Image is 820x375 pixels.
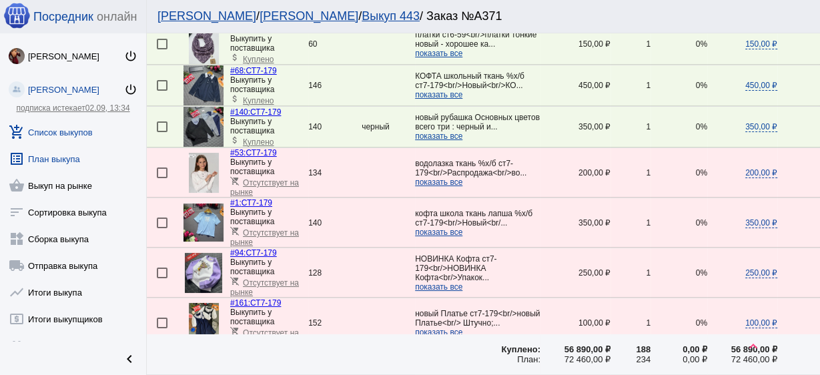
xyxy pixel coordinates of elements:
div: 350,00 ₽ [540,218,610,228]
span: Отсутствует на рынке [230,228,299,247]
span: 02.09, 13:34 [85,103,130,113]
div: 1 [610,268,651,278]
span: 350,00 ₽ [745,122,777,132]
mat-icon: chevron_left [121,351,137,367]
app-description-cutted: КОФТА школьный ткань %х/б ст7-179<br/>Новый<br/>КО... [415,71,540,99]
a: #140:СТ7-179 [230,107,281,117]
div: 1 [610,168,651,177]
span: #140: [230,107,250,117]
div: / / / Заказ №А371 [157,9,796,23]
app-description-cutted: новый рубашка Основных цветов всего три : черный и... [415,113,540,141]
mat-icon: keyboard_arrow_up [745,338,761,354]
img: a7-sOynXf493fGhwE2U0clX_YxJjIF3kgsqif_XXQsTQIPaDwNZYkurc7XddZA3B9jv3euLeA6t9Jy36SIvSjJFO.jpg [183,107,223,147]
mat-icon: attach_money [230,53,240,62]
span: Куплено [243,55,274,64]
mat-icon: local_shipping [9,258,25,274]
span: онлайн [97,10,137,24]
mat-icon: group [9,338,25,354]
app-description-cutted: платки ст6-59<br/>платки тонкие новый - хорошее ка... [415,30,540,58]
a: [PERSON_NAME] [260,9,358,23]
span: 0% [696,81,707,90]
span: #53: [230,148,246,157]
img: community_200.png [9,81,25,97]
div: 152 [308,318,362,328]
div: [PERSON_NAME] [28,51,124,61]
img: fKP5oadt3t9qMfOguR7Mg0arKVKTCWzunfrfUk6Gk7oJuoX8cGmmcHusHbmzXPF91U-vctS8DGWs5a-MP3bsEzl8.jpg [183,204,224,241]
div: 150,00 ₽ [540,39,610,49]
div: 350,00 ₽ [540,122,610,131]
a: #94:СТ7-179 [230,248,277,258]
span: 0% [696,318,707,328]
div: Выкупить у поставщика [230,258,308,276]
div: 56 890,00 ₽ [540,344,610,354]
img: bPwHlGjUjZ4QVpfGwn0lPobAjfSW6fZEx7BbSXkYN_OE-wGXtDoMvie9KraZOShSaZt8BhLAIPr1Pdw3F7t2ju0t.jpg [185,253,222,293]
span: Отсутствует на рынке [230,328,299,347]
span: #68: [230,66,246,75]
span: показать все [415,328,462,337]
a: #1:СТ7-179 [230,198,272,208]
div: 188 [610,344,651,354]
img: DhSQzx2SLH19hGBPzb46wWfKsFc7YL6n5XJii1Goi4ytqyxUCnfGxpHW90OENEUHyZSa4uaGOrAZFDQFjjngcEfz.jpg [189,153,219,193]
mat-icon: show_chart [9,284,25,300]
div: Выкупить у поставщика [230,308,308,326]
a: [PERSON_NAME] [157,9,256,23]
div: Выкупить у поставщика [230,75,308,94]
mat-icon: power_settings_new [124,49,137,63]
div: 128 [308,268,362,278]
div: 200,00 ₽ [540,168,610,177]
mat-icon: attach_money [230,135,240,145]
a: Выкуп 443 [362,9,420,23]
div: 1 [610,218,651,228]
span: #1: [230,198,242,208]
span: 0% [696,122,707,131]
div: 72 460,00 ₽ [707,354,777,364]
mat-icon: list_alt [9,151,25,167]
img: YO52GK_0PB-glEw57cyAVSbyOoKaZMuupMTNwtgktEHleSh4iD8faF09x5EVIfrazVBwzZx-YgdzCWwKp8k39b2G.jpg [183,65,224,105]
div: 0,00 ₽ [651,344,707,354]
span: 150,00 ₽ [745,39,777,49]
div: 100,00 ₽ [540,318,610,328]
a: #68:СТ7-179 [230,66,277,75]
div: [PERSON_NAME] [28,85,124,95]
span: 100,00 ₽ [745,318,777,328]
mat-icon: remove_shopping_cart [230,276,240,286]
span: 450,00 ₽ [745,81,777,91]
span: Куплено [243,137,274,147]
span: Куплено [243,96,274,105]
div: 250,00 ₽ [540,268,610,278]
div: 60 [308,39,362,49]
img: apple-icon-60x60.png [3,2,30,29]
div: 450,00 ₽ [540,81,610,90]
mat-icon: remove_shopping_cart [230,176,240,185]
div: Выкупить у поставщика [230,34,308,53]
span: 350,00 ₽ [745,218,777,228]
div: 234 [610,354,651,364]
span: Отсутствует на рынке [230,278,299,297]
div: 1 [610,39,651,49]
mat-icon: remove_shopping_cart [230,226,240,236]
div: Выкупить у поставщика [230,208,308,226]
div: 146 [308,81,362,90]
mat-icon: sort [9,204,25,220]
span: 200,00 ₽ [745,168,777,178]
mat-icon: add_shopping_cart [9,124,25,140]
span: показать все [415,177,462,187]
div: Выкупить у поставщика [230,117,308,135]
span: показать все [415,228,462,237]
span: показать все [415,49,462,58]
div: 140 [308,122,362,131]
div: 134 [308,168,362,177]
div: 1 [610,122,651,131]
div: 72 460,00 ₽ [540,354,610,364]
div: 140 [308,218,362,228]
span: 0% [696,268,707,278]
app-description-cutted: НОВИНКА Кофта ст7-179<br/>НОВИНКА Кофта<br/>Упакок... [415,254,540,292]
span: 0% [696,218,707,228]
td: черный [362,107,415,147]
img: O4awEp9LpKGYEZBxOm6KLRXQrA0SojuAgygPtFCRogdHmNS3bfFw-bnmtcqyXLVtOmoJu9Rw.jpg [9,48,25,64]
app-description-cutted: водолазка ткань %х/б ст7-179<br/>Распродажа<br/>во... [415,159,540,187]
mat-icon: remove_shopping_cart [230,326,240,336]
a: #53:СТ7-179 [230,148,277,157]
mat-icon: attach_money [230,94,240,103]
span: #94: [230,248,246,258]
